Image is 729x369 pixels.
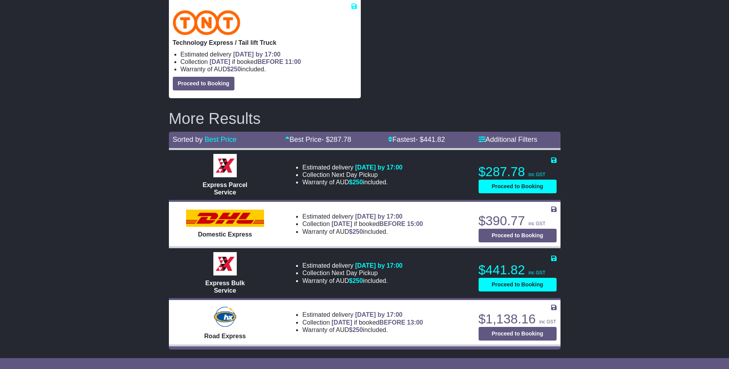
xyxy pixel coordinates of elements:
button: Proceed to Booking [479,229,557,242]
span: [DATE] by 17:00 [355,311,403,318]
span: - $ [415,136,445,143]
button: Proceed to Booking [173,77,234,90]
li: Collection [302,220,423,228]
span: $ [349,179,363,185]
p: $1,138.16 [479,311,557,327]
span: 287.78 [330,136,351,143]
span: 250 [353,277,363,284]
span: [DATE] by 17:00 [355,213,403,220]
span: - $ [321,136,351,143]
span: 250 [231,66,241,72]
a: Best Price [205,136,237,143]
span: $ [349,277,363,284]
span: [DATE] [332,319,352,326]
h2: More Results [169,110,560,127]
span: inc GST [529,270,545,275]
li: Estimated delivery [302,311,423,318]
span: Next Day Pickup [332,270,378,276]
span: Road Express [204,333,246,339]
span: BEFORE [379,221,405,227]
span: if booked [209,58,301,65]
p: $287.78 [479,164,557,180]
span: 441.82 [424,136,445,143]
img: DHL: Domestic Express [186,210,264,227]
a: Fastest- $441.82 [388,136,445,143]
img: Border Express: Express Bulk Service [213,252,237,275]
li: Collection [302,171,403,178]
li: Collection [302,269,403,277]
span: inc GST [529,172,545,177]
button: Proceed to Booking [479,180,557,193]
span: Next Day Pickup [332,171,378,178]
span: 15:00 [407,221,423,227]
span: [DATE] [209,58,230,65]
li: Warranty of AUD included. [302,178,403,186]
li: Estimated delivery [302,164,403,171]
span: $ [349,228,363,235]
p: $390.77 [479,213,557,229]
a: Additional Filters [479,136,537,143]
span: inc GST [539,319,556,325]
li: Warranty of AUD included. [302,228,423,235]
span: inc GST [529,221,545,226]
p: Technology Express / Tail lift Truck [173,39,357,46]
li: Warranty of AUD included. [302,277,403,284]
span: Sorted by [173,136,203,143]
a: Best Price- $287.78 [285,136,351,143]
span: if booked [332,221,423,227]
img: TNT Domestic: Technology Express / Tail lift Truck [173,10,241,35]
span: $ [349,327,363,333]
span: 250 [353,327,363,333]
button: Proceed to Booking [479,278,557,291]
button: Proceed to Booking [479,327,557,341]
li: Estimated delivery [181,51,357,58]
p: $441.82 [479,262,557,278]
li: Estimated delivery [302,262,403,269]
span: Domestic Express [198,231,252,238]
li: Estimated delivery [302,213,423,220]
img: Border Express: Express Parcel Service [213,154,237,177]
span: 11:00 [285,58,301,65]
span: BEFORE [257,58,284,65]
span: [DATE] [332,221,352,227]
span: 250 [353,179,363,185]
li: Warranty of AUD included. [181,65,357,73]
span: 13:00 [407,319,423,326]
li: Collection [181,58,357,65]
span: [DATE] by 17:00 [233,51,281,58]
span: $ [227,66,241,72]
span: [DATE] by 17:00 [355,262,403,269]
li: Warranty of AUD included. [302,326,423,334]
li: Collection [302,319,423,326]
span: Express Bulk Service [205,280,245,294]
span: if booked [332,319,423,326]
span: BEFORE [379,319,405,326]
span: 250 [353,228,363,235]
span: Express Parcel Service [203,182,248,196]
span: [DATE] by 17:00 [355,164,403,171]
img: Hunter Express: Road Express [212,305,238,328]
